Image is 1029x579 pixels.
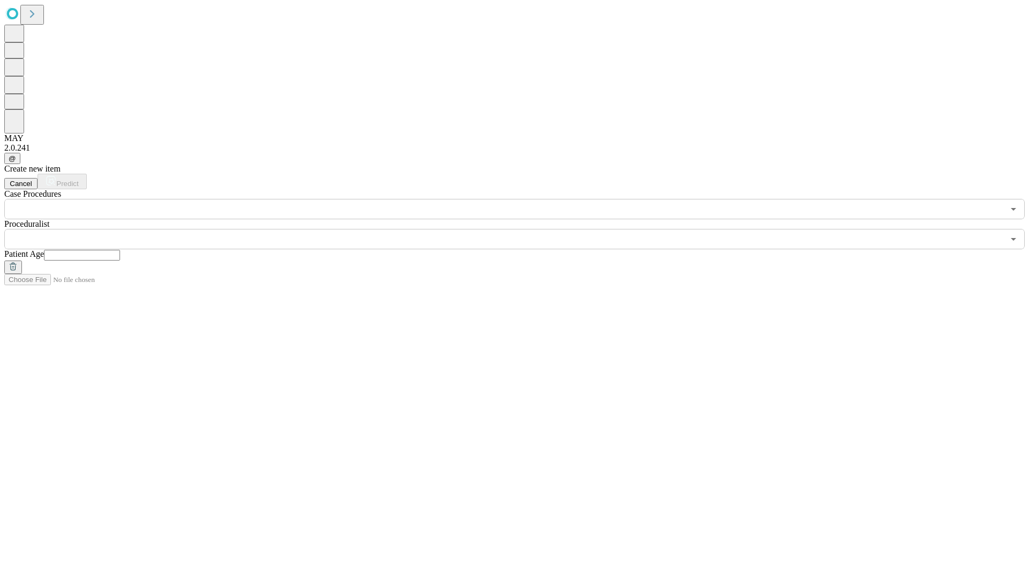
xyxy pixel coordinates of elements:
[4,178,38,189] button: Cancel
[4,143,1025,153] div: 2.0.241
[38,174,87,189] button: Predict
[4,153,20,164] button: @
[4,133,1025,143] div: MAY
[10,180,32,188] span: Cancel
[4,164,61,173] span: Create new item
[4,219,49,228] span: Proceduralist
[4,189,61,198] span: Scheduled Procedure
[56,180,78,188] span: Predict
[1006,232,1021,247] button: Open
[1006,202,1021,217] button: Open
[9,154,16,162] span: @
[4,249,44,258] span: Patient Age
